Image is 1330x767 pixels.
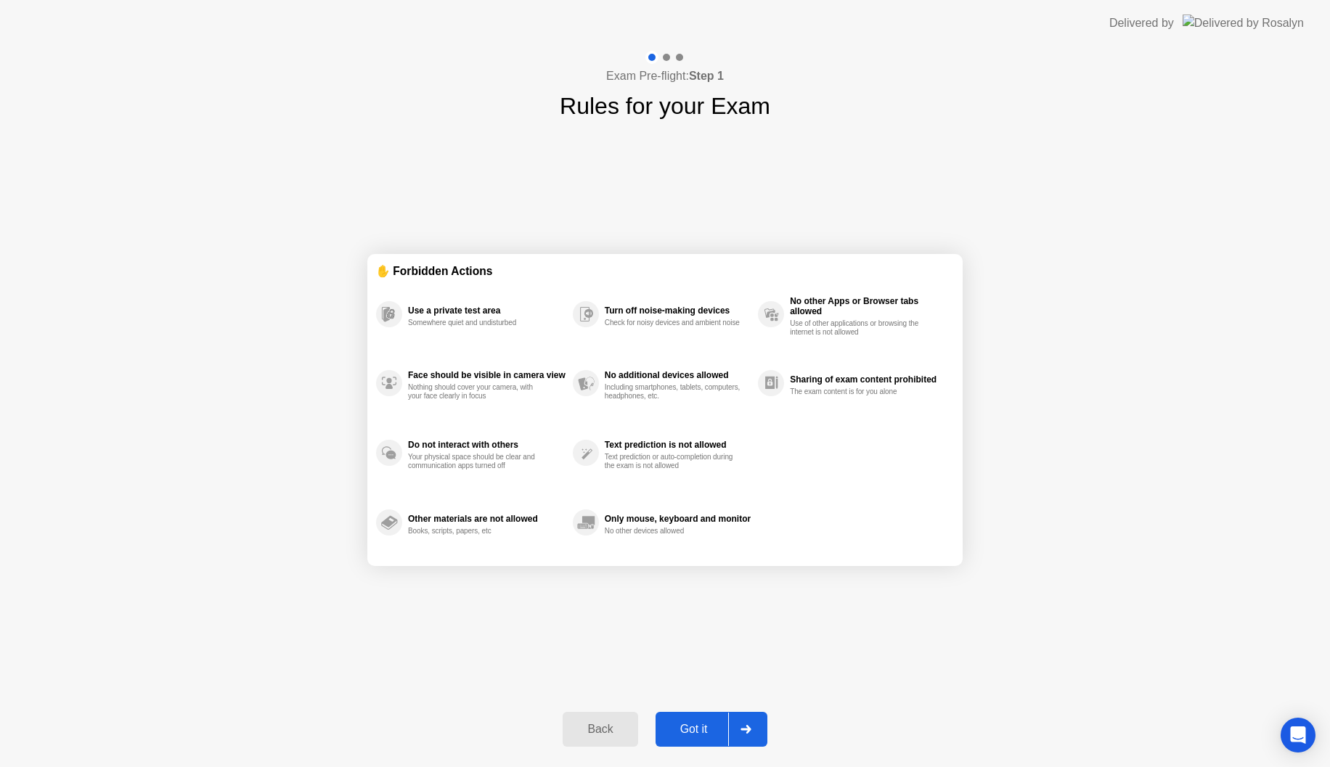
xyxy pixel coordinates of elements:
[605,514,751,524] div: Only mouse, keyboard and monitor
[560,89,770,123] h1: Rules for your Exam
[1109,15,1174,32] div: Delivered by
[656,712,767,747] button: Got it
[567,723,633,736] div: Back
[689,70,724,82] b: Step 1
[606,67,724,85] h4: Exam Pre-flight:
[408,527,545,536] div: Books, scripts, papers, etc
[790,296,947,316] div: No other Apps or Browser tabs allowed
[605,370,751,380] div: No additional devices allowed
[605,383,742,401] div: Including smartphones, tablets, computers, headphones, etc.
[408,370,566,380] div: Face should be visible in camera view
[790,387,927,396] div: The exam content is for you alone
[408,305,566,316] div: Use a private test area
[408,383,545,401] div: Nothing should cover your camera, with your face clearly in focus
[790,374,947,385] div: Sharing of exam content prohibited
[605,319,742,327] div: Check for noisy devices and ambient noise
[408,319,545,327] div: Somewhere quiet and undisturbed
[605,440,751,450] div: Text prediction is not allowed
[605,527,742,536] div: No other devices allowed
[1281,718,1315,752] div: Open Intercom Messenger
[563,712,637,747] button: Back
[660,723,728,736] div: Got it
[605,453,742,470] div: Text prediction or auto-completion during the exam is not allowed
[790,319,927,337] div: Use of other applications or browsing the internet is not allowed
[408,514,566,524] div: Other materials are not allowed
[376,263,954,279] div: ✋ Forbidden Actions
[408,453,545,470] div: Your physical space should be clear and communication apps turned off
[605,305,751,316] div: Turn off noise-making devices
[408,440,566,450] div: Do not interact with others
[1183,15,1304,31] img: Delivered by Rosalyn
